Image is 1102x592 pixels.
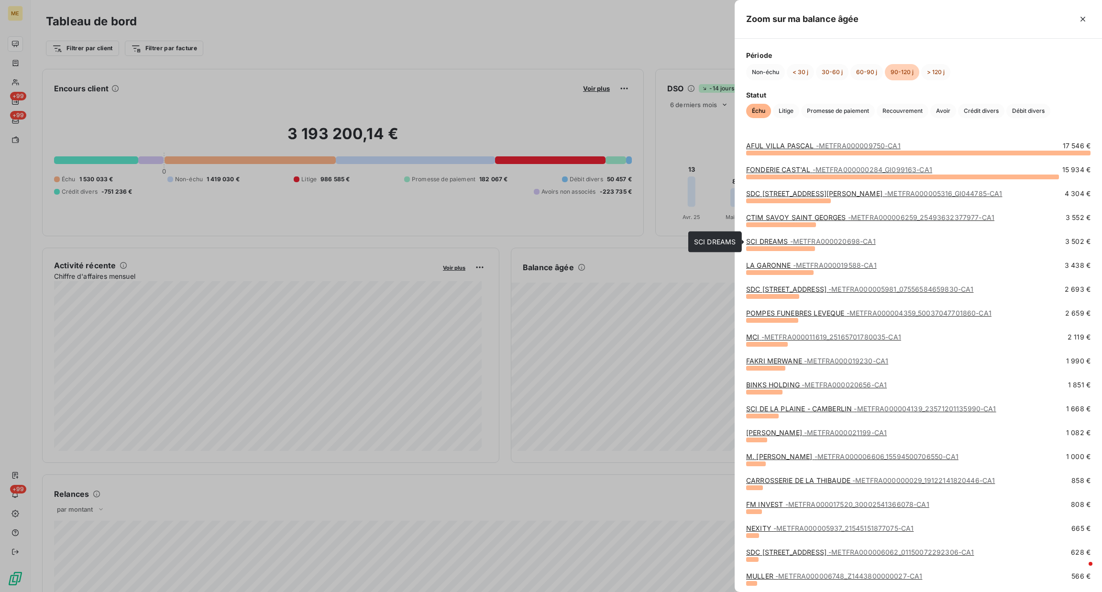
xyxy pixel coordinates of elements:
span: Période [746,50,1091,60]
span: - METFRA000006259_25493632377977-CA1 [848,213,994,221]
span: 1 668 € [1066,404,1091,414]
button: Non-échu [746,64,785,80]
button: < 30 j [787,64,814,80]
span: - METFRA000019588-CA1 [793,261,877,269]
a: AFUL VILLA PASCAL [746,142,901,150]
a: MULLER [746,572,922,580]
span: 1 851 € [1068,380,1091,390]
span: 2 693 € [1065,285,1091,294]
span: - METFRA000020656-CA1 [802,381,887,389]
span: 15 934 € [1062,165,1091,175]
a: SDC [STREET_ADDRESS][PERSON_NAME] [746,189,1002,197]
button: Échu [746,104,771,118]
span: SCI DREAMS [694,238,736,246]
span: 808 € [1071,500,1091,509]
iframe: Intercom live chat [1069,559,1092,582]
a: SDC [STREET_ADDRESS] [746,285,973,293]
span: 628 € [1071,548,1091,557]
span: - METFRA000005937_21545151877075-CA1 [773,524,914,532]
a: SCI DE LA PLAINE - CAMBERLIN [746,405,996,413]
span: - METFRA000006062_01150072292306-CA1 [828,548,974,556]
a: NEXITY [746,524,914,532]
span: - METFRA000021199-CA1 [804,428,887,437]
button: > 120 j [921,64,950,80]
span: - METFRA000011619_25165701780035-CA1 [761,333,901,341]
span: 1 000 € [1066,452,1091,461]
span: - METFRA000004359_50037047701860-CA1 [847,309,992,317]
span: Statut [746,90,1091,100]
a: FM INVEST [746,500,929,508]
a: LA GARONNE [746,261,877,269]
button: Débit divers [1006,104,1050,118]
span: 3 552 € [1066,213,1091,222]
span: - METFRA000005981_07556584659830-CA1 [828,285,973,293]
a: SCI DREAMS [746,237,876,245]
button: 30-60 j [816,64,849,80]
span: - METFRA000017520_30002541366078-CA1 [785,500,929,508]
span: 3 502 € [1065,237,1091,246]
span: 2 119 € [1068,332,1091,342]
span: - METFRA000000029_19122141820446-CA1 [852,476,995,484]
span: 17 546 € [1063,141,1091,151]
button: Crédit divers [958,104,1004,118]
span: 665 € [1071,524,1091,533]
button: Avoir [930,104,956,118]
button: Litige [773,104,799,118]
span: - METFRA000009750-CA1 [816,142,901,150]
a: [PERSON_NAME] [746,428,887,437]
button: Promesse de paiement [801,104,875,118]
span: 858 € [1071,476,1091,485]
a: SDC [STREET_ADDRESS] [746,548,974,556]
a: MCI [746,333,901,341]
a: FONDERIE CAST'AL [746,165,932,174]
span: 1 990 € [1066,356,1091,366]
a: FAKRI MERWANE [746,357,888,365]
a: BINKS HOLDING [746,381,887,389]
span: - METFRA000020698-CA1 [790,237,876,245]
button: Recouvrement [877,104,928,118]
span: 1 082 € [1066,428,1091,438]
button: 90-120 j [885,64,919,80]
button: 60-90 j [850,64,883,80]
a: CARROSSERIE DE LA THIBAUDE [746,476,995,484]
span: 3 438 € [1065,261,1091,270]
h5: Zoom sur ma balance âgée [746,12,859,26]
a: POMPES FUNEBRES LEVEQUE [746,309,992,317]
a: M. [PERSON_NAME] [746,452,959,460]
span: - METFRA000005316_GI044785-CA1 [884,189,1002,197]
span: - METFRA000004139_23571201135990-CA1 [854,405,996,413]
span: - METFRA000000284_GI099163-CA1 [813,165,932,174]
span: 2 659 € [1065,308,1091,318]
span: - METFRA000006606_15594500706550-CA1 [815,452,959,460]
span: 4 304 € [1065,189,1091,198]
a: CTIM SAVOY SAINT GEORGES [746,213,994,221]
span: - METFRA000006748_Z1443800000027-CA1 [775,572,922,580]
span: - METFRA000019230-CA1 [804,357,888,365]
